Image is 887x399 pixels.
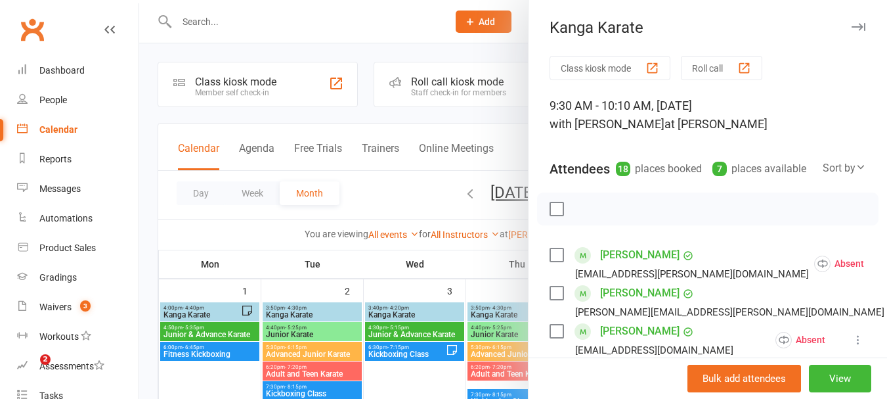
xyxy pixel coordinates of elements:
[823,160,866,177] div: Sort by
[17,85,139,115] a: People
[600,321,680,342] a: [PERSON_NAME]
[40,354,51,365] span: 2
[39,65,85,76] div: Dashboard
[39,243,96,253] div: Product Sales
[16,13,49,46] a: Clubworx
[39,183,81,194] div: Messages
[814,256,864,272] div: Absent
[17,322,139,352] a: Workouts
[575,342,733,359] div: [EMAIL_ADDRESS][DOMAIN_NAME]
[616,160,702,178] div: places booked
[550,160,610,178] div: Attendees
[39,213,93,223] div: Automations
[600,283,680,304] a: [PERSON_NAME]
[17,56,139,85] a: Dashboard
[681,56,762,80] button: Roll call
[712,160,806,178] div: places available
[17,263,139,293] a: Gradings
[550,97,866,133] div: 9:30 AM - 10:10 AM, [DATE]
[39,154,72,164] div: Reports
[600,245,680,266] a: [PERSON_NAME]
[17,145,139,174] a: Reports
[775,332,825,348] div: Absent
[616,162,630,176] div: 18
[809,365,871,392] button: View
[17,352,139,381] a: Assessments
[550,56,670,80] button: Class kiosk mode
[529,18,887,37] div: Kanga Karate
[687,365,801,392] button: Bulk add attendees
[17,293,139,322] a: Waivers 3
[13,354,45,386] iframe: Intercom live chat
[39,95,67,105] div: People
[39,331,79,342] div: Workouts
[17,115,139,145] a: Calendar
[550,117,664,131] span: with [PERSON_NAME]
[575,304,884,321] div: [PERSON_NAME][EMAIL_ADDRESS][PERSON_NAME][DOMAIN_NAME]
[17,204,139,233] a: Automations
[712,162,727,176] div: 7
[39,124,77,135] div: Calendar
[80,300,91,312] span: 3
[17,174,139,204] a: Messages
[664,117,768,131] span: at [PERSON_NAME]
[39,302,72,312] div: Waivers
[17,233,139,263] a: Product Sales
[575,266,809,283] div: [EMAIL_ADDRESS][PERSON_NAME][DOMAIN_NAME]
[39,272,77,283] div: Gradings
[39,361,104,371] div: Assessments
